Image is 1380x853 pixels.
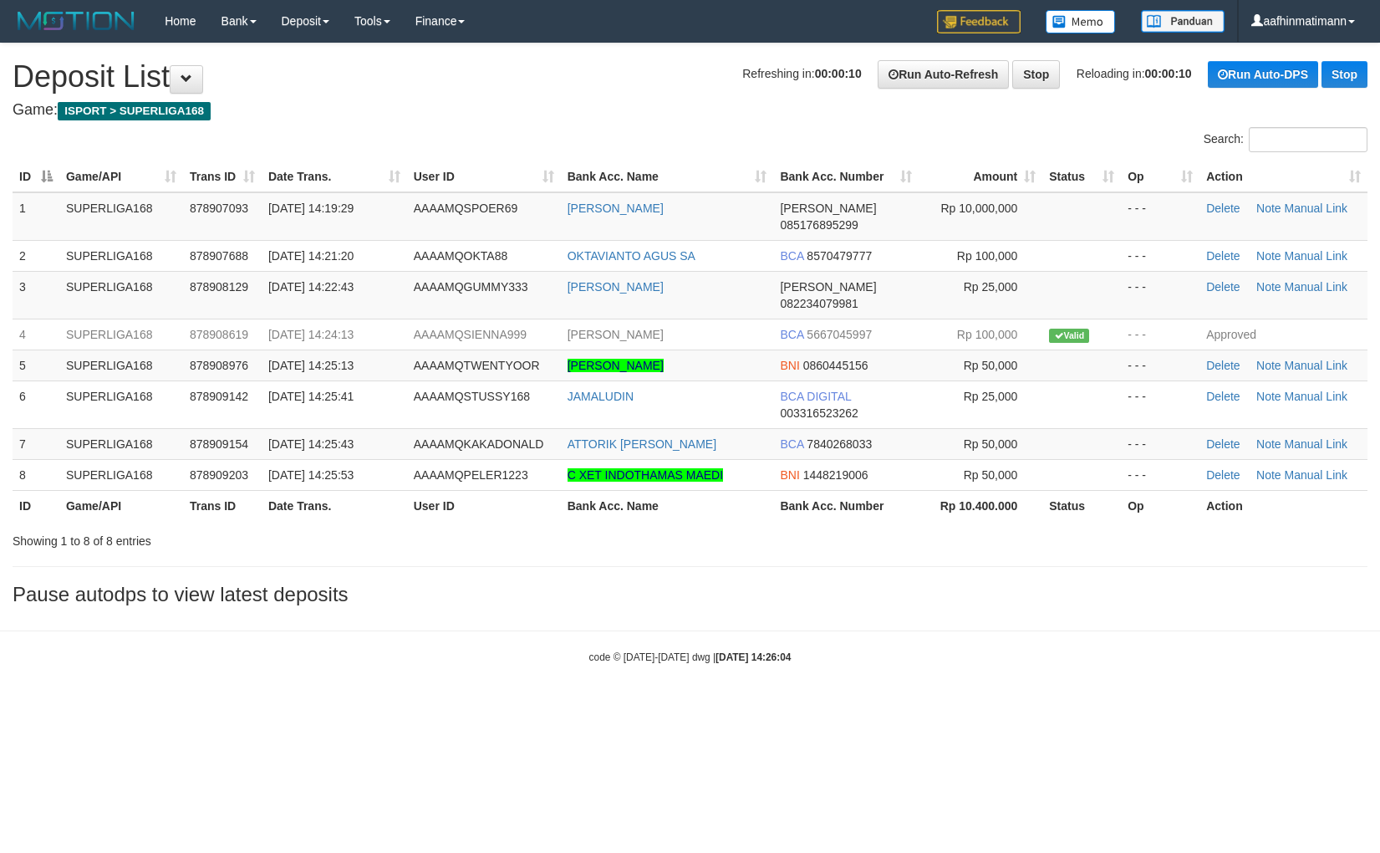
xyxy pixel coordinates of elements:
td: - - - [1121,192,1199,241]
th: Game/API: activate to sort column ascending [59,161,183,192]
td: 7 [13,428,59,459]
th: Bank Acc. Name: activate to sort column ascending [561,161,774,192]
span: BNI [780,468,799,482]
td: - - - [1121,319,1199,350]
a: Manual Link [1285,202,1348,215]
span: Rp 50,000 [964,359,1018,372]
a: Note [1256,437,1281,451]
img: panduan.png [1141,10,1225,33]
a: Delete [1206,202,1240,215]
span: Rp 25,000 [964,390,1018,403]
td: - - - [1121,240,1199,271]
span: 878908619 [190,328,248,341]
td: - - - [1121,271,1199,319]
span: Copy 7840268033 to clipboard [807,437,872,451]
th: Bank Acc. Number: activate to sort column ascending [773,161,919,192]
strong: [DATE] 14:26:04 [715,651,791,663]
td: 6 [13,381,59,428]
strong: 00:00:10 [1145,67,1192,80]
span: BCA [780,328,803,341]
span: [DATE] 14:25:43 [268,437,354,451]
a: Note [1256,202,1281,215]
span: Refreshing in: [742,67,861,80]
th: Trans ID: activate to sort column ascending [183,161,262,192]
td: 3 [13,271,59,319]
td: - - - [1121,350,1199,381]
h3: Pause autodps to view latest deposits [13,584,1367,605]
span: AAAAMQGUMMY333 [414,280,528,294]
th: Status: activate to sort column ascending [1042,161,1121,192]
th: User ID: activate to sort column ascending [407,161,561,192]
a: Note [1256,280,1281,294]
span: 878907093 [190,202,248,215]
td: 5 [13,350,59,381]
span: [PERSON_NAME] [780,202,876,215]
a: Manual Link [1285,468,1348,482]
a: Run Auto-Refresh [878,60,1009,89]
td: - - - [1121,459,1199,490]
span: BCA DIGITAL [780,390,851,403]
th: Date Trans. [262,490,407,521]
span: Copy 8570479777 to clipboard [807,249,872,263]
th: Status [1042,490,1121,521]
span: 878909142 [190,390,248,403]
td: SUPERLIGA168 [59,271,183,319]
img: Button%20Memo.svg [1046,10,1116,33]
a: Delete [1206,437,1240,451]
span: [DATE] 14:22:43 [268,280,354,294]
td: 8 [13,459,59,490]
div: Showing 1 to 8 of 8 entries [13,526,563,549]
span: Valid transaction [1049,329,1089,343]
td: SUPERLIGA168 [59,192,183,241]
span: 878908129 [190,280,248,294]
a: Delete [1206,249,1240,263]
span: Copy 0860445156 to clipboard [803,359,868,372]
a: ATTORIK [PERSON_NAME] [568,437,716,451]
span: Rp 100,000 [957,328,1017,341]
a: Note [1256,468,1281,482]
td: SUPERLIGA168 [59,428,183,459]
a: Note [1256,249,1281,263]
span: Reloading in: [1077,67,1192,80]
label: Search: [1204,127,1367,152]
a: Run Auto-DPS [1208,61,1318,88]
a: Manual Link [1285,359,1348,372]
span: Rp 100,000 [957,249,1017,263]
span: [PERSON_NAME] [780,280,876,294]
span: BNI [780,359,799,372]
a: [PERSON_NAME] [568,202,664,215]
span: AAAAMQOKTA88 [414,249,508,263]
span: AAAAMQSIENNA999 [414,328,527,341]
img: MOTION_logo.png [13,8,140,33]
small: code © [DATE]-[DATE] dwg | [589,651,792,663]
th: Action [1199,490,1367,521]
td: 2 [13,240,59,271]
strong: 00:00:10 [815,67,862,80]
a: Manual Link [1285,390,1348,403]
th: ID [13,490,59,521]
span: BCA [780,249,803,263]
td: - - - [1121,428,1199,459]
td: Approved [1199,319,1367,350]
span: Rp 50,000 [964,468,1018,482]
th: Game/API [59,490,183,521]
td: - - - [1121,381,1199,428]
th: Bank Acc. Number [773,490,919,521]
span: [DATE] 14:25:41 [268,390,354,403]
a: [PERSON_NAME] [568,280,664,294]
th: Bank Acc. Name [561,490,774,521]
span: Copy 003316523262 to clipboard [780,406,858,420]
td: 4 [13,319,59,350]
th: Date Trans.: activate to sort column ascending [262,161,407,192]
td: SUPERLIGA168 [59,350,183,381]
span: Copy 1448219006 to clipboard [803,468,868,482]
a: Delete [1206,390,1240,403]
th: Op [1121,490,1199,521]
a: Delete [1206,468,1240,482]
span: BCA [780,437,803,451]
span: Rp 25,000 [964,280,1018,294]
td: 1 [13,192,59,241]
th: Amount: activate to sort column ascending [919,161,1042,192]
h1: Deposit List [13,60,1367,94]
span: 878907688 [190,249,248,263]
